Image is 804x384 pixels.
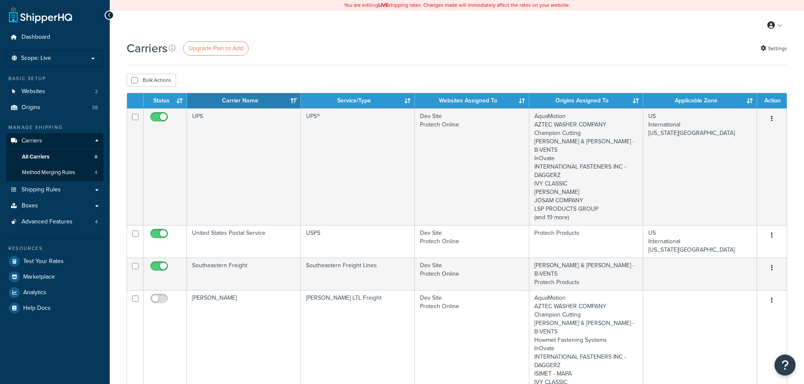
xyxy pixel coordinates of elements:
[22,169,75,176] span: Method Merging Rules
[415,108,529,225] td: Dev Site Protech Online
[643,93,757,108] th: Applicable Zone: activate to sort column ascending
[22,153,49,161] span: All Carriers
[22,88,45,95] span: Websites
[378,1,388,9] b: LIVE
[643,225,757,258] td: US International [US_STATE][GEOGRAPHIC_DATA]
[189,44,243,53] span: Upgrade Plan to Add
[127,74,176,86] button: Bulk Actions
[22,104,41,111] span: Origins
[761,43,787,54] a: Settings
[22,202,38,209] span: Boxes
[95,218,98,226] span: 4
[774,354,796,376] button: Open Resource Center
[529,93,643,108] th: Origins Assigned To: activate to sort column ascending
[6,75,103,82] div: Basic Setup
[187,258,301,290] td: Southeastern Freight
[6,133,103,149] a: Carriers
[92,104,98,111] span: 38
[23,289,46,296] span: Analytics
[187,108,301,225] td: UPS
[22,218,73,226] span: Advanced Features
[6,149,103,165] li: All Carriers
[6,133,103,181] li: Carriers
[6,214,103,230] a: Advanced Features 4
[6,285,103,300] a: Analytics
[415,225,529,258] td: Dev Site Protech Online
[143,93,187,108] th: Status: activate to sort column ascending
[643,108,757,225] td: US International [US_STATE][GEOGRAPHIC_DATA]
[6,245,103,252] div: Resources
[301,225,415,258] td: USPS
[6,198,103,214] a: Boxes
[6,84,103,99] a: Websites 2
[6,165,103,180] a: Method Merging Rules 4
[301,258,415,290] td: Southeastern Freight Lines
[22,137,42,145] span: Carriers
[23,258,64,265] span: Test Your Rates
[183,41,249,56] a: Upgrade Plan to Add
[95,88,98,95] span: 2
[757,93,787,108] th: Action
[6,214,103,230] li: Advanced Features
[22,186,61,193] span: Shipping Rules
[6,84,103,99] li: Websites
[529,258,643,290] td: [PERSON_NAME] & [PERSON_NAME] - B-VENTS Protech Products
[9,6,72,23] a: ShipperHQ Home
[529,108,643,225] td: AquaMotion AZTEC WASHER COMPANY Champion Cutting [PERSON_NAME] & [PERSON_NAME] - B-VENTS InOvate ...
[301,93,415,108] th: Service/Type: activate to sort column ascending
[6,182,103,198] a: Shipping Rules
[6,165,103,180] li: Method Merging Rules
[6,254,103,269] a: Test Your Rates
[415,93,529,108] th: Websites Assigned To: activate to sort column ascending
[95,169,97,176] span: 4
[6,149,103,165] a: All Carriers 8
[6,301,103,316] a: Help Docs
[127,40,168,56] h1: Carriers
[529,225,643,258] td: Protech Products
[23,274,55,281] span: Marketplace
[415,258,529,290] td: Dev Site Protech Online
[6,269,103,285] a: Marketplace
[95,153,97,161] span: 8
[6,124,103,131] div: Manage Shipping
[187,93,301,108] th: Carrier Name: activate to sort column ascending
[6,100,103,115] li: Origins
[301,108,415,225] td: UPS®
[23,305,51,312] span: Help Docs
[6,100,103,115] a: Origins 38
[21,55,51,62] span: Scope: Live
[187,225,301,258] td: United States Postal Service
[22,34,50,41] span: Dashboard
[6,30,103,45] a: Dashboard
